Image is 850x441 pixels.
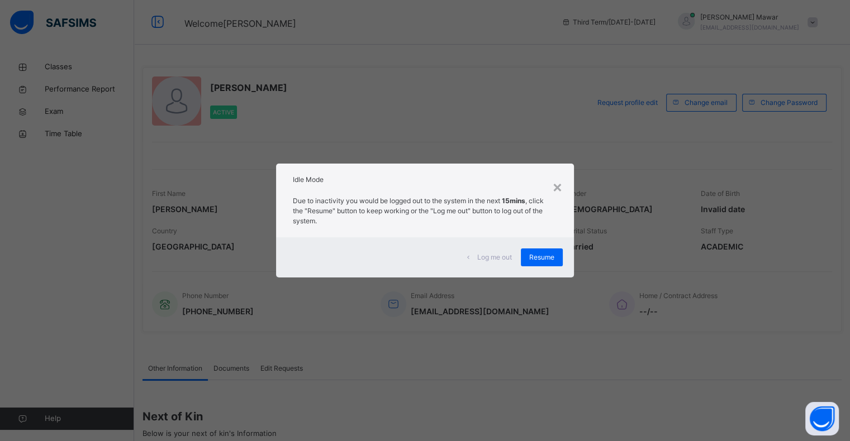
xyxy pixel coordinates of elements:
[552,175,563,198] div: ×
[805,402,839,435] button: Open asap
[529,252,554,262] span: Resume
[293,175,557,185] h2: Idle Mode
[477,252,512,262] span: Log me out
[502,196,525,205] strong: 15mins
[293,196,557,226] p: Due to inactivity you would be logged out to the system in the next , click the "Resume" button t...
